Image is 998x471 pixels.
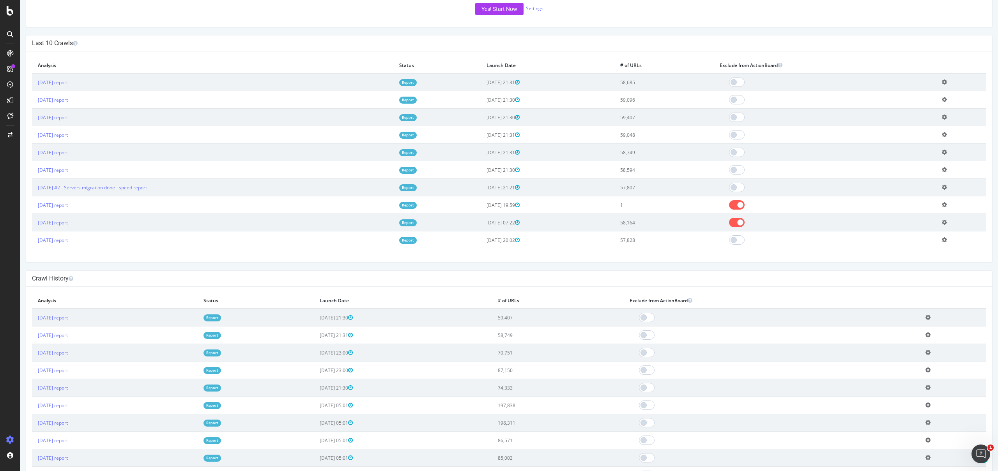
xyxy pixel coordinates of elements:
[987,445,994,451] span: 1
[472,362,603,379] td: 87,150
[12,57,373,73] th: Analysis
[183,455,201,461] a: Report
[18,332,48,339] a: [DATE] report
[472,309,603,326] td: 59,407
[299,367,333,374] span: [DATE] 23:00
[18,420,48,426] a: [DATE] report
[466,237,499,243] span: [DATE] 20:02
[18,455,48,461] a: [DATE] report
[472,344,603,362] td: 70,751
[183,437,201,444] a: Report
[379,79,396,86] a: Report
[183,420,201,426] a: Report
[472,293,603,309] th: # of URLs
[18,385,48,391] a: [DATE] report
[472,414,603,432] td: 198,311
[18,132,48,138] a: [DATE] report
[18,349,48,356] a: [DATE] report
[594,126,693,144] td: 59,048
[594,109,693,126] td: 59,407
[466,149,499,156] span: [DATE] 21:31
[466,97,499,103] span: [DATE] 21:30
[472,449,603,467] td: 85,003
[971,445,990,463] iframe: Intercom live chat
[18,184,127,191] a: [DATE] #2 - Servers migration done - speed report
[466,167,499,173] span: [DATE] 21:30
[183,367,201,374] a: Report
[299,455,333,461] span: [DATE] 05:01
[299,332,333,339] span: [DATE] 21:31
[18,367,48,374] a: [DATE] report
[299,349,333,356] span: [DATE] 23:00
[472,397,603,414] td: 197,838
[466,184,499,191] span: [DATE] 21:21
[594,73,693,91] td: 58,685
[466,132,499,138] span: [DATE] 21:31
[379,149,396,156] a: Report
[183,314,201,321] a: Report
[183,385,201,391] a: Report
[299,314,333,321] span: [DATE] 21:30
[18,79,48,86] a: [DATE] report
[183,349,201,356] a: Report
[506,5,523,12] a: Settings
[379,219,396,226] a: Report
[18,219,48,226] a: [DATE] report
[379,114,396,121] a: Report
[18,114,48,121] a: [DATE] report
[466,219,499,226] span: [DATE] 07:22
[12,275,966,282] h4: Crawl History
[594,214,693,231] td: 58,164
[594,144,693,161] td: 58,749
[299,385,333,391] span: [DATE] 21:30
[294,293,472,309] th: Launch Date
[379,167,396,173] a: Report
[379,184,396,191] a: Report
[379,202,396,208] a: Report
[466,114,499,121] span: [DATE] 21:30
[18,314,48,321] a: [DATE] report
[594,179,693,196] td: 57,807
[379,132,396,138] a: Report
[183,332,201,339] a: Report
[18,149,48,156] a: [DATE] report
[183,402,201,409] a: Report
[603,293,899,309] th: Exclude from ActionBoard
[472,326,603,344] td: 58,749
[12,39,966,47] h4: Last 10 Crawls
[594,91,693,109] td: 59,096
[694,57,916,73] th: Exclude from ActionBoard
[18,167,48,173] a: [DATE] report
[373,57,460,73] th: Status
[594,231,693,249] td: 57,828
[299,402,333,409] span: [DATE] 05:01
[460,57,595,73] th: Launch Date
[594,57,693,73] th: # of URLs
[466,79,499,86] span: [DATE] 21:31
[299,420,333,426] span: [DATE] 05:01
[455,3,503,15] button: Yes! Start Now
[379,97,396,103] a: Report
[472,432,603,449] td: 86,571
[18,402,48,409] a: [DATE] report
[18,237,48,243] a: [DATE] report
[466,202,499,208] span: [DATE] 19:59
[18,97,48,103] a: [DATE] report
[18,202,48,208] a: [DATE] report
[594,161,693,179] td: 58,594
[472,379,603,397] td: 74,333
[18,437,48,444] a: [DATE] report
[12,293,177,309] th: Analysis
[379,237,396,243] a: Report
[594,196,693,214] td: 1
[299,437,333,444] span: [DATE] 05:01
[177,293,294,309] th: Status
